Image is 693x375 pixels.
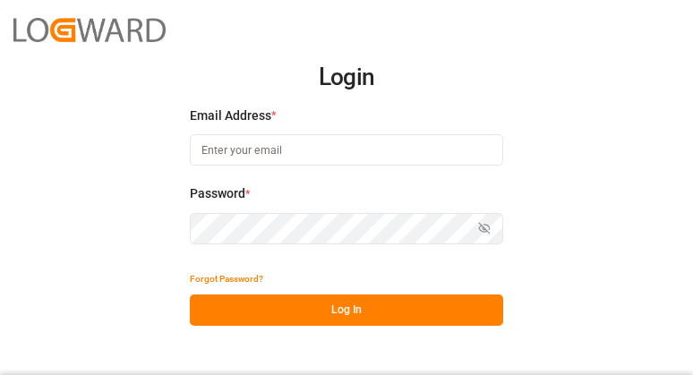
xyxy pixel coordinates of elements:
input: Enter your email [190,134,503,166]
span: Password [190,184,245,203]
span: Email Address [190,107,271,125]
button: Forgot Password? [190,263,263,294]
img: Logward_new_orange.png [13,18,166,42]
h2: Login [190,49,503,107]
button: Log In [190,294,503,326]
